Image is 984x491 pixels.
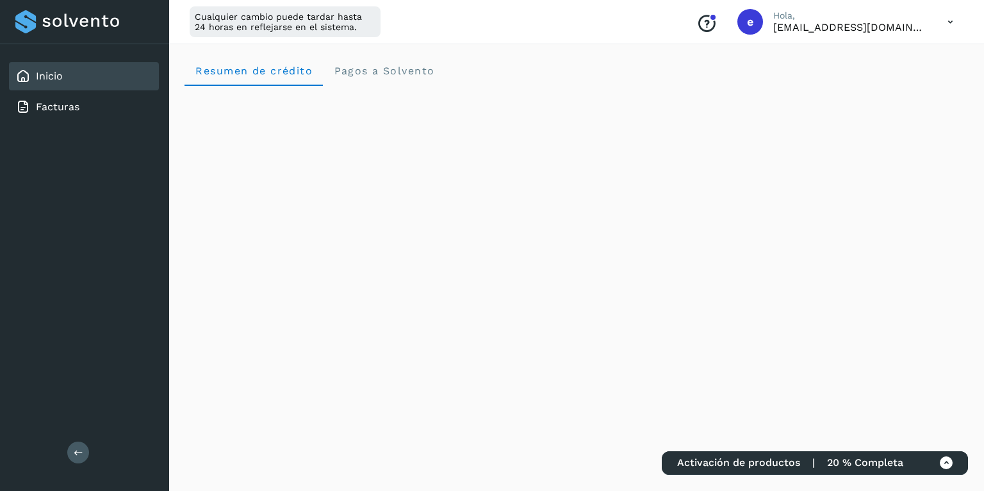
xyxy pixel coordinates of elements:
span: Activación de productos [677,456,800,469]
a: Inicio [36,70,63,82]
span: Pagos a Solvento [333,65,434,77]
span: | [812,456,815,469]
div: Activación de productos | 20 % Completa [662,451,968,475]
div: Cualquier cambio puede tardar hasta 24 horas en reflejarse en el sistema. [190,6,381,37]
a: Facturas [36,101,79,113]
p: ejecutivo1@grupocvs.com.mx [773,21,927,33]
span: Resumen de crédito [195,65,313,77]
div: Inicio [9,62,159,90]
span: 20 % Completa [827,456,903,469]
div: Facturas [9,93,159,121]
p: Hola, [773,10,927,21]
